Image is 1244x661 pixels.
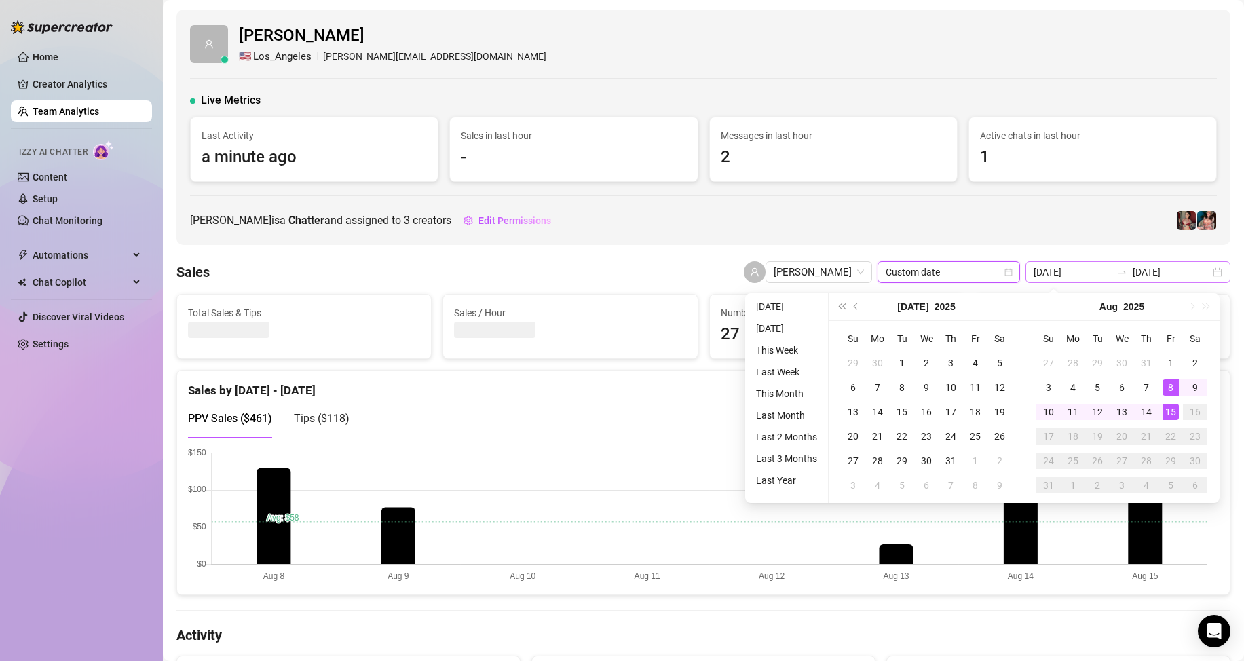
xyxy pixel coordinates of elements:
[841,400,865,424] td: 2025-07-13
[1085,326,1110,351] th: Tu
[1158,424,1183,449] td: 2025-08-22
[202,128,427,143] span: Last Activity
[176,263,210,282] h4: Sales
[1116,267,1127,278] span: swap-right
[1163,477,1179,493] div: 5
[721,128,946,143] span: Messages in last hour
[1089,355,1106,371] div: 29
[1187,428,1203,445] div: 23
[943,477,959,493] div: 7
[914,473,939,497] td: 2025-08-06
[1158,375,1183,400] td: 2025-08-08
[188,305,420,320] span: Total Sales & Tips
[1158,400,1183,424] td: 2025-08-15
[1134,351,1158,375] td: 2025-07-31
[963,449,987,473] td: 2025-08-01
[963,473,987,497] td: 2025-08-08
[963,326,987,351] th: Fr
[1183,449,1207,473] td: 2025-08-30
[918,355,935,371] div: 2
[1061,424,1085,449] td: 2025-08-18
[845,355,861,371] div: 29
[987,449,1012,473] td: 2025-08-02
[1183,375,1207,400] td: 2025-08-09
[1110,400,1134,424] td: 2025-08-13
[1134,375,1158,400] td: 2025-08-07
[1040,428,1057,445] div: 17
[849,293,864,320] button: Previous month (PageUp)
[845,453,861,469] div: 27
[1036,424,1061,449] td: 2025-08-17
[1133,265,1210,280] input: End date
[1065,404,1081,420] div: 11
[1134,449,1158,473] td: 2025-08-28
[1123,293,1144,320] button: Choose a year
[1138,355,1154,371] div: 31
[751,364,823,380] li: Last Week
[1089,477,1106,493] div: 2
[841,449,865,473] td: 2025-07-27
[1183,400,1207,424] td: 2025-08-16
[1187,453,1203,469] div: 30
[845,404,861,420] div: 13
[1114,428,1130,445] div: 20
[918,453,935,469] div: 30
[1085,351,1110,375] td: 2025-07-29
[992,404,1008,420] div: 19
[33,52,58,62] a: Home
[188,412,272,425] span: PPV Sales ( $461 )
[1065,355,1081,371] div: 28
[1040,453,1057,469] div: 24
[987,326,1012,351] th: Sa
[1114,477,1130,493] div: 3
[1089,428,1106,445] div: 19
[33,215,102,226] a: Chat Monitoring
[1110,449,1134,473] td: 2025-08-27
[461,145,686,170] span: -
[1036,375,1061,400] td: 2025-08-03
[1198,615,1230,647] div: Open Intercom Messenger
[1110,326,1134,351] th: We
[1187,379,1203,396] div: 9
[204,39,214,49] span: user
[943,355,959,371] div: 3
[1138,379,1154,396] div: 7
[869,355,886,371] div: 30
[751,342,823,358] li: This Week
[33,193,58,204] a: Setup
[1085,449,1110,473] td: 2025-08-26
[943,404,959,420] div: 17
[33,311,124,322] a: Discover Viral Videos
[987,473,1012,497] td: 2025-08-09
[918,379,935,396] div: 9
[914,424,939,449] td: 2025-07-23
[1061,375,1085,400] td: 2025-08-04
[987,424,1012,449] td: 2025-07-26
[33,271,129,293] span: Chat Copilot
[1134,473,1158,497] td: 2025-09-04
[992,379,1008,396] div: 12
[1085,375,1110,400] td: 2025-08-05
[1034,265,1111,280] input: Start date
[980,145,1205,170] span: 1
[886,262,1012,282] span: Custom date
[1187,404,1203,420] div: 16
[1138,428,1154,445] div: 21
[939,473,963,497] td: 2025-08-07
[1158,473,1183,497] td: 2025-09-05
[967,355,983,371] div: 4
[751,299,823,315] li: [DATE]
[865,473,890,497] td: 2025-08-04
[1099,293,1118,320] button: Choose a month
[1134,400,1158,424] td: 2025-08-14
[188,371,1219,400] div: Sales by [DATE] - [DATE]
[751,429,823,445] li: Last 2 Months
[202,145,427,170] span: a minute ago
[918,404,935,420] div: 16
[869,379,886,396] div: 7
[890,449,914,473] td: 2025-07-29
[1061,351,1085,375] td: 2025-07-28
[1065,477,1081,493] div: 1
[239,23,546,49] span: [PERSON_NAME]
[841,424,865,449] td: 2025-07-20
